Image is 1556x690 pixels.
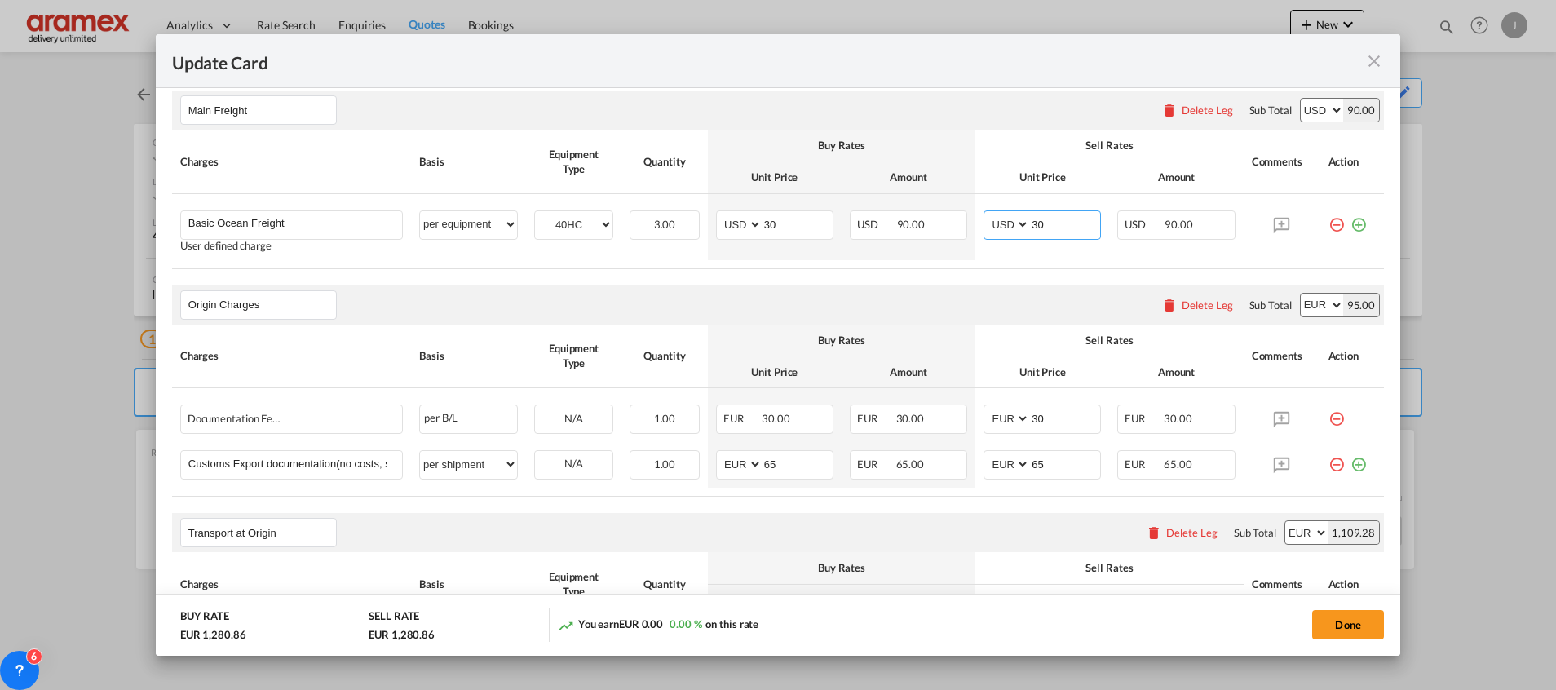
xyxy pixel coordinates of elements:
div: Delete Leg [1182,104,1233,117]
div: Quantity [630,154,700,169]
div: Sell Rates [984,333,1235,347]
span: EUR [1125,458,1161,471]
span: 1.00 [654,412,676,425]
th: Unit Price [708,356,842,388]
input: 65 [763,451,833,475]
md-icon: icon-close fg-AAA8AD m-0 pointer [1364,51,1384,71]
th: Amount [1109,161,1243,193]
div: 1,109.28 [1328,521,1379,544]
span: 0.00 % [670,617,701,630]
md-input-container: Customs Export documentation(no costs, suggested sell) [181,451,402,475]
span: USD [1125,218,1162,231]
div: Buy Rates [716,333,967,347]
input: Leg Name [188,98,336,122]
span: 65.00 [896,458,925,471]
div: You earn on this rate [558,617,759,634]
md-icon: icon-delete [1161,297,1178,313]
input: Charge Name [188,211,402,236]
th: Unit Price [975,356,1109,388]
div: Sub Total [1249,103,1292,117]
div: Sell Rates [984,138,1235,153]
div: Sell Rates [984,560,1235,575]
div: User defined charge [180,240,403,252]
th: Amount [842,585,975,617]
div: Equipment Type [534,341,613,370]
div: Basis [419,348,518,363]
div: Update Card [172,51,1364,71]
div: EUR 1,280.86 [180,627,250,642]
span: EUR [723,412,760,425]
span: 90.00 [897,218,926,231]
div: Basis [419,154,518,169]
input: 30 [1030,405,1100,430]
div: SELL RATE [369,608,419,627]
md-input-container: Basic Ocean Freight [181,211,402,236]
th: Comments [1244,552,1320,616]
th: Action [1320,325,1385,388]
div: Quantity [630,577,700,591]
div: Sub Total [1249,298,1292,312]
div: 95.00 [1343,294,1380,316]
div: 90.00 [1343,99,1380,122]
div: Delete Leg [1166,526,1218,539]
th: Amount [842,161,975,193]
md-icon: icon-delete [1146,524,1162,541]
md-icon: icon-trending-up [558,617,574,634]
th: Amount [842,356,975,388]
span: EUR 0.00 [619,617,663,630]
md-dialog: Update CardPort of ... [156,34,1400,655]
input: 65 [1030,451,1100,475]
button: Delete Leg [1146,526,1218,539]
span: 30.00 [1164,412,1192,425]
th: Action [1320,552,1385,616]
th: Comments [1244,130,1320,193]
div: Equipment Type [534,147,613,176]
select: per shipment [420,451,517,477]
div: BUY RATE [180,608,229,627]
input: 30 [1030,211,1100,236]
select: per equipment [420,211,517,237]
div: Buy Rates [716,138,967,153]
span: 90.00 [1165,218,1193,231]
th: Unit Price [975,161,1109,193]
span: EUR [1125,412,1161,425]
span: 30.00 [896,412,925,425]
span: EUR [857,412,894,425]
th: Amount [1109,585,1243,617]
input: Leg Name [188,293,336,317]
md-icon: icon-minus-circle-outline red-400-fg [1328,450,1345,467]
div: N/A [535,451,612,476]
div: Charges [180,577,403,591]
div: Equipment Type [534,569,613,599]
div: Charges [180,154,403,169]
th: Comments [1244,325,1320,388]
span: 30.00 [762,412,790,425]
th: Unit Price [975,585,1109,617]
div: Buy Rates [716,560,967,575]
md-icon: icon-minus-circle-outline red-400-fg [1328,405,1345,421]
span: N/A [564,412,583,425]
button: Delete Leg [1161,299,1233,312]
span: USD [857,218,895,231]
span: EUR [857,458,894,471]
th: Unit Price [708,585,842,617]
input: 30 [763,211,833,236]
div: Sub Total [1234,525,1276,540]
button: Delete Leg [1161,104,1233,117]
div: Documentation Fee Origin [188,405,343,425]
span: 3.00 [654,218,676,231]
md-icon: icon-minus-circle-outline red-400-fg [1328,210,1345,227]
div: Quantity [630,348,700,363]
th: Action [1320,130,1385,193]
md-icon: icon-delete [1161,102,1178,118]
span: 1.00 [654,458,676,471]
div: Charges [180,348,403,363]
div: per B/L [419,405,518,434]
div: EUR 1,280.86 [369,627,435,642]
input: Charge Name [188,451,402,475]
md-icon: icon-plus-circle-outline green-400-fg [1350,450,1367,467]
th: Amount [1109,356,1243,388]
span: 65.00 [1164,458,1192,471]
th: Unit Price [708,161,842,193]
div: Delete Leg [1182,299,1233,312]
